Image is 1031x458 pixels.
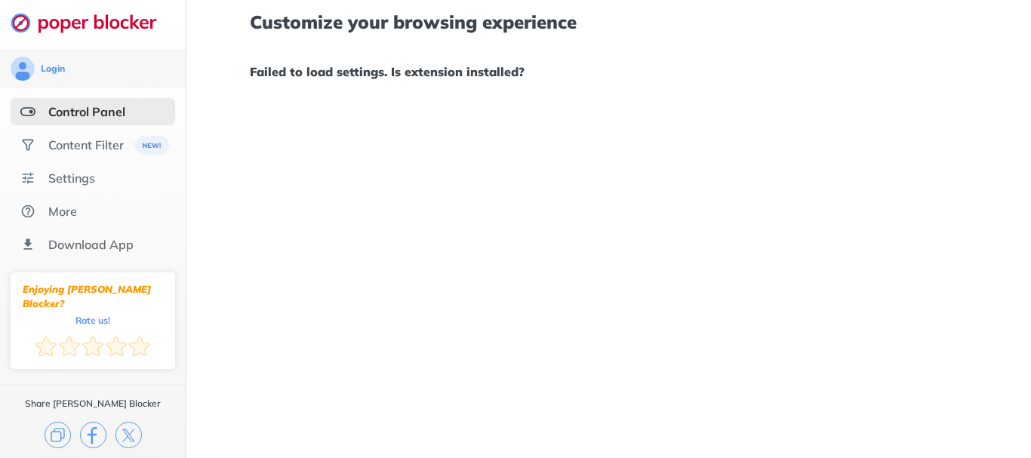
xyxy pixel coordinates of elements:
[41,63,65,75] div: Login
[130,136,167,155] img: menuBanner.svg
[48,237,134,252] div: Download App
[48,137,124,152] div: Content Filter
[11,12,173,33] img: logo-webpage.svg
[20,204,35,219] img: about.svg
[48,104,125,119] div: Control Panel
[25,398,161,410] div: Share [PERSON_NAME] Blocker
[20,171,35,186] img: settings.svg
[80,422,106,448] img: facebook.svg
[250,62,968,81] h1: Failed to load settings. Is extension installed?
[45,422,71,448] img: copy.svg
[48,171,95,186] div: Settings
[48,204,77,219] div: More
[20,104,35,119] img: features-selected.svg
[20,237,35,252] img: download-app.svg
[115,422,142,448] img: x.svg
[20,137,35,152] img: social.svg
[11,57,35,81] img: avatar.svg
[75,317,110,324] div: Rate us!
[250,12,968,32] h1: Customize your browsing experience
[23,282,163,311] div: Enjoying [PERSON_NAME] Blocker?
